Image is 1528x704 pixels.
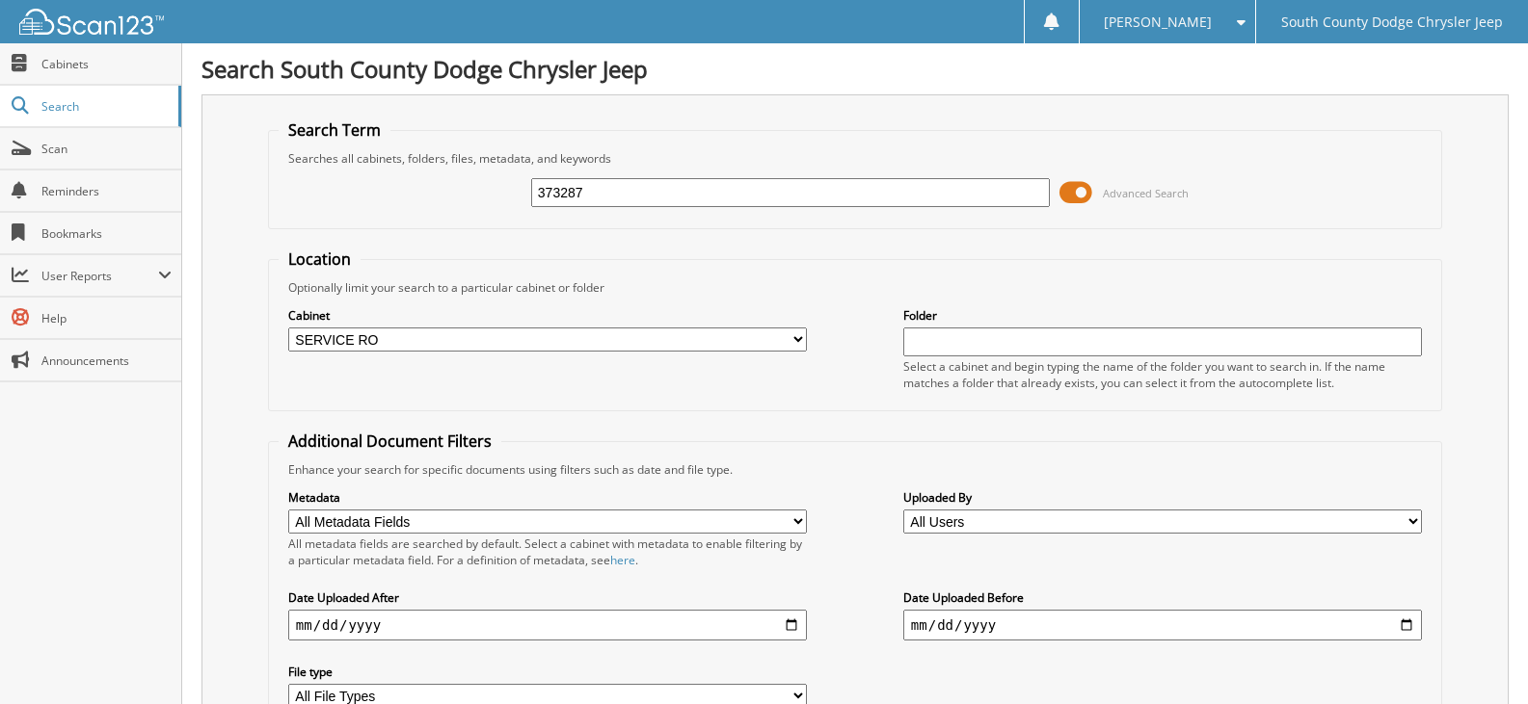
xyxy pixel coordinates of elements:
[1281,16,1503,28] span: South County Dodge Chrysler Jeep
[288,489,807,506] label: Metadata
[610,552,635,568] a: here
[1103,186,1189,200] span: Advanced Search
[41,352,172,369] span: Announcements
[279,119,390,141] legend: Search Term
[288,664,807,680] label: File type
[279,461,1432,478] div: Enhance your search for specific documents using filters such as date and file type.
[903,307,1422,324] label: Folder
[288,610,807,640] input: start
[279,248,361,270] legend: Location
[1432,612,1528,704] iframe: Chat Widget
[279,430,501,452] legend: Additional Document Filters
[41,183,172,199] span: Reminders
[288,535,807,568] div: All metadata fields are searched by default. Select a cabinet with metadata to enable filtering b...
[903,589,1422,606] label: Date Uploaded Before
[903,489,1422,506] label: Uploaded By
[41,225,172,242] span: Bookmarks
[903,358,1422,391] div: Select a cabinet and begin typing the name of the folder you want to search in. If the name match...
[279,150,1432,167] div: Searches all cabinets, folders, files, metadata, and keywords
[41,141,172,157] span: Scan
[201,53,1509,85] h1: Search South County Dodge Chrysler Jeep
[41,268,158,284] span: User Reports
[19,9,164,35] img: scan123-logo-white.svg
[279,279,1432,296] div: Optionally limit your search to a particular cabinet or folder
[1104,16,1212,28] span: [PERSON_NAME]
[41,98,169,115] span: Search
[288,589,807,606] label: Date Uploaded After
[903,610,1422,640] input: end
[41,310,172,326] span: Help
[41,56,172,72] span: Cabinets
[288,307,807,324] label: Cabinet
